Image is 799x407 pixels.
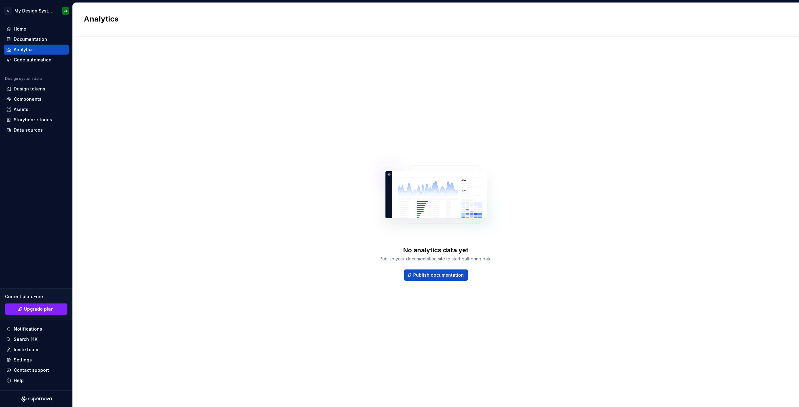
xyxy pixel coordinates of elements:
a: Analytics [4,45,69,55]
a: Home [4,24,69,34]
div: My Design System [14,8,54,14]
div: Data sources [14,127,43,133]
a: Settings [4,355,69,365]
h2: Analytics [84,14,780,24]
div: Storybook stories [14,117,52,123]
div: Invite team [14,346,38,353]
div: Search ⌘K [14,336,37,342]
div: Home [14,26,26,32]
div: VA [63,8,68,13]
div: Documentation [14,36,47,42]
span: Upgrade plan [24,306,54,312]
span: Publish documentation [413,272,464,278]
button: CMy Design SystemVA [1,4,71,17]
div: Notifications [14,326,42,332]
div: Assets [14,106,28,113]
a: Code automation [4,55,69,65]
svg: Supernova Logo [21,396,52,402]
button: Notifications [4,324,69,334]
div: Design system data [5,76,42,81]
div: No analytics data yet [403,246,468,254]
a: Data sources [4,125,69,135]
div: C [4,7,12,15]
a: Invite team [4,345,69,355]
button: Publish documentation [404,269,468,281]
div: Current plan : Free [5,293,67,300]
div: Code automation [14,57,51,63]
button: Search ⌘K [4,334,69,344]
a: Design tokens [4,84,69,94]
div: Design tokens [14,86,45,92]
div: Analytics [14,46,34,53]
a: Upgrade plan [5,303,67,315]
div: Contact support [14,367,49,373]
button: Help [4,376,69,385]
a: Documentation [4,34,69,44]
div: Help [14,377,24,384]
div: Components [14,96,42,102]
div: Settings [14,357,32,363]
button: Contact support [4,365,69,375]
a: Components [4,94,69,104]
div: Publish your documentation site to start gathering data. [380,256,493,262]
a: Assets [4,104,69,114]
a: Storybook stories [4,115,69,125]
